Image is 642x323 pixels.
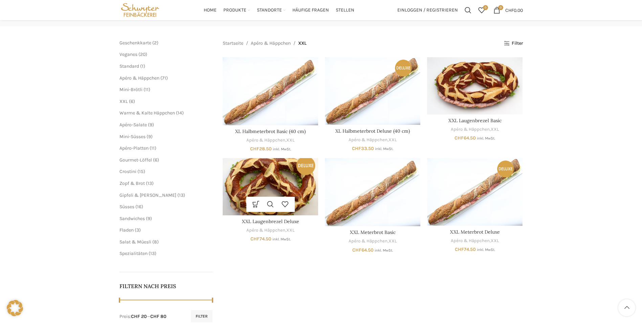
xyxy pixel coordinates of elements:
[139,169,143,174] span: 15
[162,75,166,81] span: 71
[250,146,259,152] span: CHF
[336,7,354,14] span: Stellen
[450,229,500,235] a: XXL Meterbrot Deluxe
[352,247,361,253] span: CHF
[154,239,157,245] span: 8
[119,51,137,57] a: Veganes
[477,247,495,252] small: inkl. MwSt.
[455,135,476,141] bdi: 64.50
[325,137,420,143] div: ,
[491,238,499,244] a: XXL
[119,110,175,116] span: Warme & Kalte Häppchen
[250,146,272,152] bdi: 28.50
[119,227,134,233] a: Fladen
[137,204,141,210] span: 16
[140,51,146,57] span: 20
[119,192,176,198] span: Gipfeli & [PERSON_NAME]
[477,136,495,141] small: inkl. MwSt.
[155,157,157,163] span: 6
[394,3,461,17] a: Einloggen / Registrieren
[375,248,393,253] small: inkl. MwSt.
[352,247,374,253] bdi: 64.50
[491,126,499,133] a: XXL
[223,40,243,47] a: Startseite
[498,5,503,10] span: 0
[349,238,388,244] a: Apéro & Häppchen
[131,99,133,104] span: 6
[325,158,420,226] a: XXL Meterbrot Basic
[142,63,143,69] span: 1
[119,282,213,290] h5: Filtern nach Preis
[475,3,488,17] div: Meine Wunschliste
[150,314,167,319] span: CHF 80
[119,87,142,92] span: Mini-Brötli
[145,87,149,92] span: 11
[335,128,410,134] a: XL Halbmeterbrot Deluxe (40 cm)
[119,134,146,139] a: Mini-Süsses
[246,137,285,144] a: Apéro & Häppchen
[455,135,464,141] span: CHF
[389,238,397,244] a: XXL
[448,117,502,124] a: XXL Laugenbrezel Basic
[490,3,526,17] a: 0 CHF0.00
[119,216,145,221] a: Sandwiches
[352,146,374,151] bdi: 33.50
[455,246,464,252] span: CHF
[119,157,152,163] a: Gourmet-Löffel
[455,246,476,252] bdi: 74.50
[223,227,318,234] div: ,
[119,99,128,104] a: XXL
[325,57,420,125] a: XL Halbmeterbrot Deluxe (40 cm)
[618,299,635,316] a: Scroll to top button
[389,137,397,143] a: XXL
[223,158,318,215] a: XXL Laugenbrezel Deluxe
[427,158,523,225] a: XXL Meterbrot Deluxe
[119,251,148,256] a: Spezialitäten
[272,237,291,241] small: inkl. MwSt.
[119,63,139,69] a: Standard
[223,3,250,17] a: Produkte
[427,57,523,114] a: XXL Laugenbrezel Basic
[151,145,155,151] span: 11
[451,126,490,133] a: Apéro & Häppchen
[178,110,182,116] span: 14
[461,3,475,17] a: Suchen
[119,40,151,46] a: Geschenkkarte
[350,229,396,235] a: XXL Meterbrot Basic
[257,3,286,17] a: Standorte
[136,227,139,233] span: 3
[273,147,291,151] small: inkl. MwSt.
[375,147,393,151] small: inkl. MwSt.
[475,3,488,17] a: 0
[119,7,161,13] a: Site logo
[286,137,294,144] a: XXL
[119,204,134,210] a: Süsses
[164,3,394,17] div: Main navigation
[179,192,183,198] span: 13
[292,7,329,14] span: Häufige Fragen
[119,122,147,128] a: Apéro-Salate
[336,3,354,17] a: Stellen
[204,3,217,17] a: Home
[292,3,329,17] a: Häufige Fragen
[119,239,151,245] a: Salat & Müesli
[131,314,147,319] span: CHF 20
[286,227,294,234] a: XXL
[505,7,523,13] bdi: 0.00
[397,8,458,13] span: Einloggen / Registrieren
[119,75,159,81] span: Apéro & Häppchen
[250,236,260,242] span: CHF
[251,40,291,47] a: Apéro & Häppchen
[119,180,145,186] a: Zopf & Brot
[119,145,149,151] a: Apéro-Platten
